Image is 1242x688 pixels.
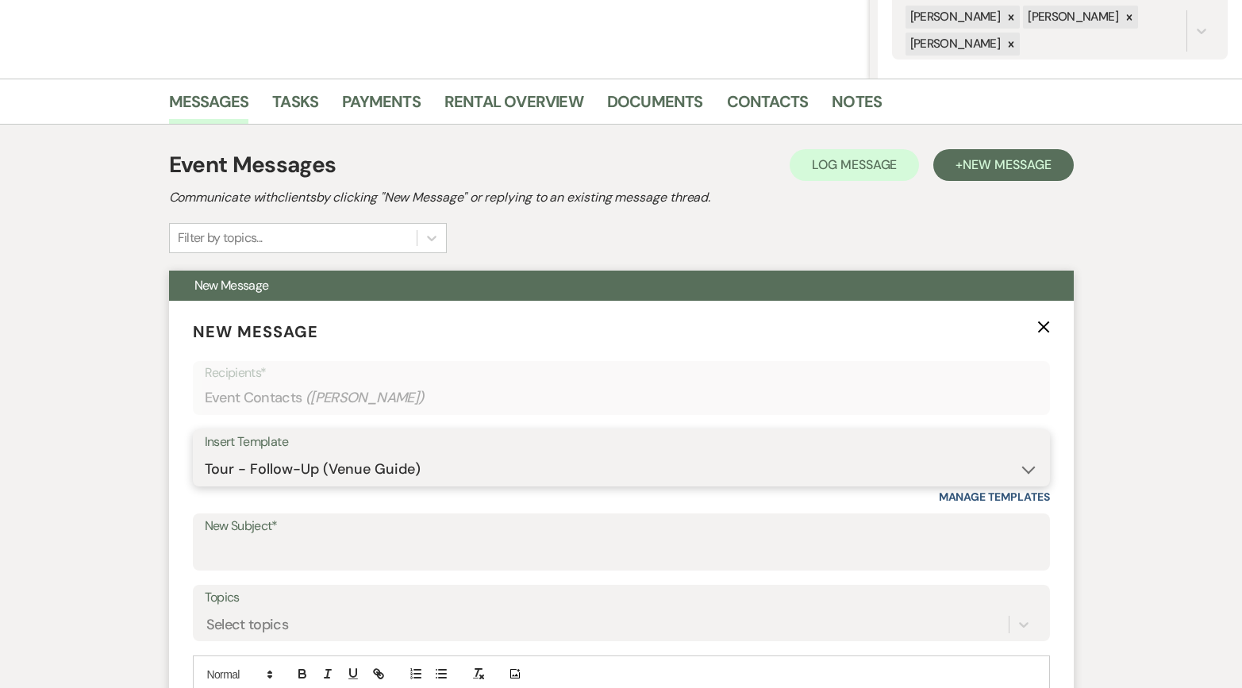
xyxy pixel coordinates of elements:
div: Insert Template [205,431,1038,454]
a: Rental Overview [444,89,583,124]
label: Topics [205,586,1038,609]
a: Messages [169,89,249,124]
h2: Communicate with clients by clicking "New Message" or replying to an existing message thread. [169,188,1074,207]
a: Contacts [727,89,809,124]
span: New Message [193,321,318,342]
div: Select topics [206,613,289,635]
div: [PERSON_NAME] [1023,6,1121,29]
a: Notes [832,89,882,124]
a: Payments [342,89,421,124]
div: Filter by topics... [178,229,263,248]
label: New Subject* [205,515,1038,538]
span: New Message [194,277,269,294]
a: Manage Templates [939,490,1050,504]
div: Event Contacts [205,382,1038,413]
a: Documents [607,89,703,124]
button: Log Message [790,149,919,181]
span: Log Message [812,156,897,173]
button: +New Message [933,149,1073,181]
span: ( [PERSON_NAME] ) [306,387,425,409]
p: Recipients* [205,363,1038,383]
a: Tasks [272,89,318,124]
div: [PERSON_NAME] [906,6,1003,29]
div: [PERSON_NAME] [906,33,1003,56]
h1: Event Messages [169,148,336,182]
span: New Message [963,156,1051,173]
